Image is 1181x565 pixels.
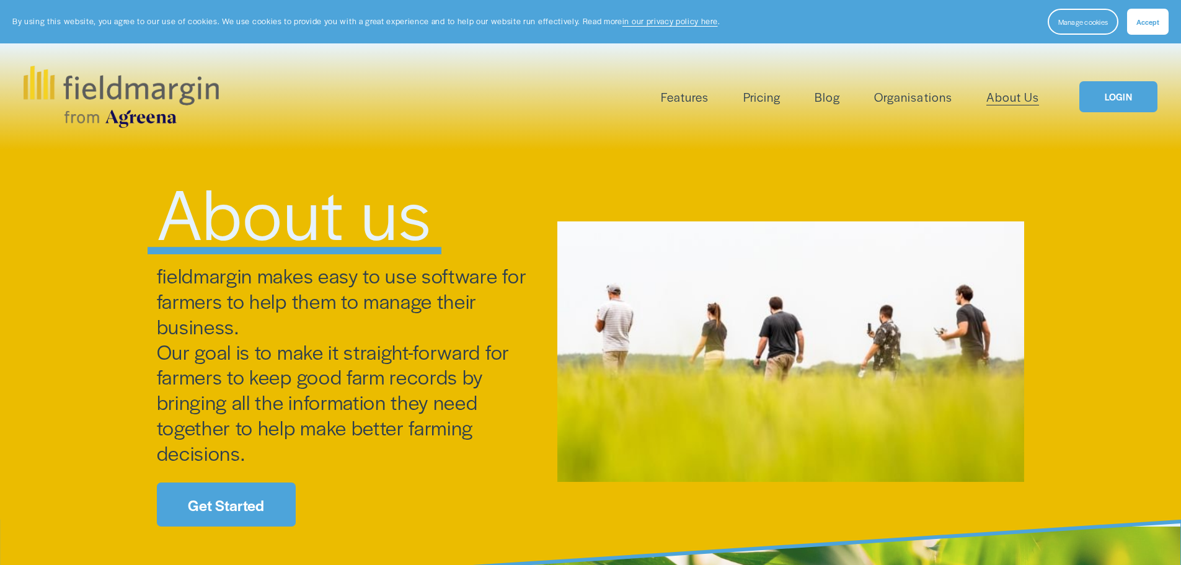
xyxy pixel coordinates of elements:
[661,87,709,107] a: folder dropdown
[1058,17,1108,27] span: Manage cookies
[157,261,531,466] span: fieldmargin makes easy to use software for farmers to help them to manage their business. Our goa...
[661,88,709,106] span: Features
[157,483,296,527] a: Get Started
[874,87,952,107] a: Organisations
[24,66,218,128] img: fieldmargin.com
[12,16,720,27] p: By using this website, you agree to our use of cookies. We use cookies to provide you with a grea...
[986,87,1039,107] a: About Us
[1127,9,1169,35] button: Accept
[743,87,781,107] a: Pricing
[1048,9,1118,35] button: Manage cookies
[1136,17,1159,27] span: Accept
[1079,81,1157,113] a: LOGIN
[815,87,840,107] a: Blog
[157,162,432,260] span: About us
[622,16,718,27] a: in our privacy policy here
